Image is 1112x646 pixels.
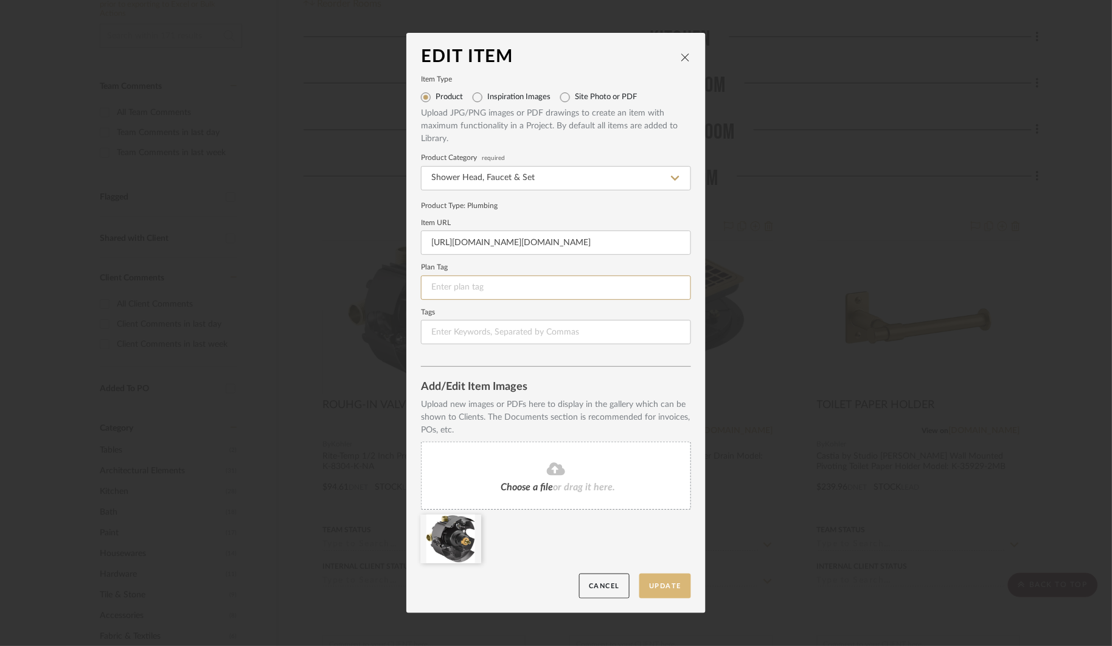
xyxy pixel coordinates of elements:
span: required [482,156,505,161]
button: close [680,52,691,63]
div: Product Type [421,200,691,211]
span: Choose a file [501,482,553,492]
input: Type a category to search and select [421,166,691,190]
input: Enter Keywords, Separated by Commas [421,320,691,344]
div: Edit Item [421,47,680,67]
label: Product [436,92,463,102]
input: Enter plan tag [421,276,691,300]
input: Enter URL [421,231,691,255]
label: Inspiration Images [487,92,551,102]
span: or drag it here. [553,482,615,492]
div: Upload JPG/PNG images or PDF drawings to create an item with maximum functionality in a Project. ... [421,107,691,145]
mat-radio-group: Select item type [421,88,691,107]
label: Product Category [421,155,691,161]
button: Update [639,574,691,599]
label: Plan Tag [421,265,691,271]
label: Tags [421,310,691,316]
button: Cancel [579,574,630,599]
label: Item URL [421,220,691,226]
span: : Plumbing [464,202,498,209]
label: Site Photo or PDF [575,92,637,102]
div: Add/Edit Item Images [421,381,691,394]
div: Upload new images or PDFs here to display in the gallery which can be shown to Clients. The Docum... [421,398,691,437]
label: Item Type [421,77,691,83]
